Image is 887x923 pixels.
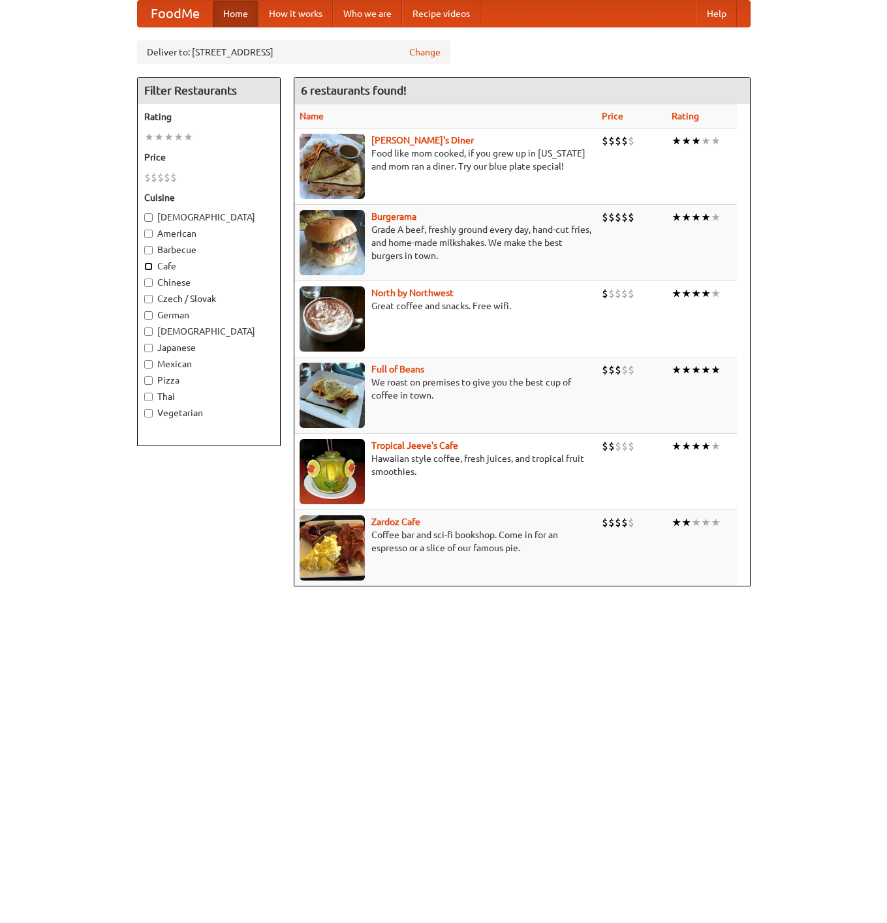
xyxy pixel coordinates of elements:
[615,134,621,148] li: $
[701,286,711,301] li: ★
[300,111,324,121] a: Name
[621,286,628,301] li: $
[615,439,621,453] li: $
[628,363,634,377] li: $
[371,288,454,298] a: North by Northwest
[144,327,153,336] input: [DEMOGRAPHIC_DATA]
[711,286,721,301] li: ★
[164,170,170,185] li: $
[144,341,273,354] label: Japanese
[701,515,711,530] li: ★
[333,1,402,27] a: Who we are
[602,439,608,453] li: $
[628,515,634,530] li: $
[691,134,701,148] li: ★
[621,134,628,148] li: $
[628,439,634,453] li: $
[157,170,164,185] li: $
[144,325,273,338] label: [DEMOGRAPHIC_DATA]
[691,515,701,530] li: ★
[137,40,450,64] div: Deliver to: [STREET_ADDRESS]
[371,440,458,451] b: Tropical Jeeve's Cafe
[300,452,591,478] p: Hawaiian style coffee, fresh juices, and tropical fruit smoothies.
[183,130,193,144] li: ★
[711,439,721,453] li: ★
[144,110,273,123] h5: Rating
[615,210,621,224] li: $
[300,147,591,173] p: Food like mom cooked, if you grew up in [US_STATE] and mom ran a diner. Try our blue plate special!
[628,134,634,148] li: $
[701,134,711,148] li: ★
[144,393,153,401] input: Thai
[300,286,365,352] img: north.jpg
[409,46,441,59] a: Change
[144,246,153,254] input: Barbecue
[371,135,474,145] a: [PERSON_NAME]'s Diner
[608,439,615,453] li: $
[608,210,615,224] li: $
[144,357,273,371] label: Mexican
[681,439,691,453] li: ★
[300,134,365,199] img: sallys.jpg
[628,210,634,224] li: $
[681,286,691,301] li: ★
[696,1,737,27] a: Help
[144,243,273,256] label: Barbecue
[691,439,701,453] li: ★
[300,299,591,312] p: Great coffee and snacks. Free wifi.
[144,311,153,320] input: German
[144,374,273,387] label: Pizza
[691,286,701,301] li: ★
[608,363,615,377] li: $
[144,130,154,144] li: ★
[300,376,591,402] p: We roast on premises to give you the best cup of coffee in town.
[371,364,424,374] b: Full of Beans
[144,260,273,273] label: Cafe
[672,439,681,453] li: ★
[672,363,681,377] li: ★
[144,227,273,240] label: American
[174,130,183,144] li: ★
[608,134,615,148] li: $
[602,210,608,224] li: $
[701,439,711,453] li: ★
[608,286,615,301] li: $
[691,363,701,377] li: ★
[300,515,365,581] img: zardoz.jpg
[681,363,691,377] li: ★
[300,528,591,554] p: Coffee bar and sci-fi bookshop. Come in for an espresso or a slice of our famous pie.
[144,279,153,287] input: Chinese
[144,309,273,322] label: German
[371,517,420,527] a: Zardoz Cafe
[300,439,365,504] img: jeeves.jpg
[144,360,153,369] input: Mexican
[691,210,701,224] li: ★
[602,363,608,377] li: $
[711,363,721,377] li: ★
[615,286,621,301] li: $
[300,210,365,275] img: burgerama.jpg
[672,134,681,148] li: ★
[681,210,691,224] li: ★
[144,344,153,352] input: Japanese
[144,292,273,305] label: Czech / Slovak
[144,262,153,271] input: Cafe
[615,515,621,530] li: $
[144,406,273,419] label: Vegetarian
[672,111,699,121] a: Rating
[621,439,628,453] li: $
[151,170,157,185] li: $
[300,363,365,428] img: beans.jpg
[144,295,153,303] input: Czech / Slovak
[711,134,721,148] li: ★
[711,515,721,530] li: ★
[300,223,591,262] p: Grade A beef, freshly ground every day, hand-cut fries, and home-made milkshakes. We make the bes...
[681,134,691,148] li: ★
[144,211,273,224] label: [DEMOGRAPHIC_DATA]
[301,84,407,97] ng-pluralize: 6 restaurants found!
[608,515,615,530] li: $
[621,515,628,530] li: $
